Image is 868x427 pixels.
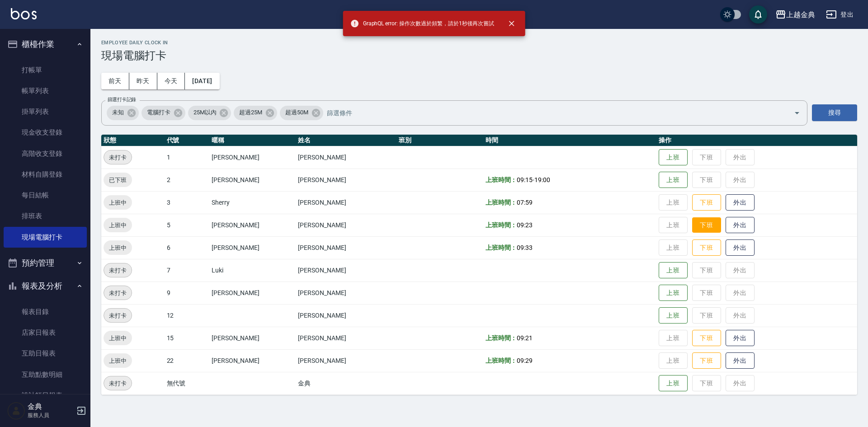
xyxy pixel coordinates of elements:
[659,149,688,166] button: 上班
[726,352,755,369] button: 外出
[104,379,132,388] span: 未打卡
[142,108,176,117] span: 電腦打卡
[165,236,209,259] td: 6
[165,304,209,327] td: 12
[517,199,533,206] span: 07:59
[483,169,656,191] td: -
[209,146,296,169] td: [PERSON_NAME]
[4,301,87,322] a: 報表目錄
[659,375,688,392] button: 上班
[165,327,209,349] td: 15
[209,191,296,214] td: Sherry
[486,176,517,183] b: 上班時間：
[822,6,857,23] button: 登出
[659,262,688,279] button: 上班
[296,327,396,349] td: [PERSON_NAME]
[104,153,132,162] span: 未打卡
[104,288,132,298] span: 未打卡
[129,73,157,89] button: 昨天
[165,259,209,282] td: 7
[296,372,396,394] td: 金典
[517,176,533,183] span: 09:15
[209,349,296,372] td: [PERSON_NAME]
[296,349,396,372] td: [PERSON_NAME]
[104,311,132,320] span: 未打卡
[656,135,857,146] th: 操作
[692,330,721,347] button: 下班
[28,402,74,411] h5: 金典
[692,239,721,256] button: 下班
[296,135,396,146] th: 姓名
[104,333,132,343] span: 上班中
[659,172,688,188] button: 上班
[659,307,688,324] button: 上班
[749,5,767,23] button: save
[4,143,87,164] a: 高階收支登錄
[790,106,804,120] button: Open
[101,135,165,146] th: 狀態
[726,239,755,256] button: 外出
[108,96,136,103] label: 篩選打卡記錄
[4,101,87,122] a: 掛單列表
[188,108,222,117] span: 25M以內
[157,73,185,89] button: 今天
[517,357,533,364] span: 09:29
[185,73,219,89] button: [DATE]
[4,385,87,406] a: 設計師日報表
[4,80,87,101] a: 帳單列表
[786,9,815,20] div: 上越金典
[396,135,483,146] th: 班別
[188,106,231,120] div: 25M以內
[4,251,87,275] button: 預約管理
[165,214,209,236] td: 5
[486,357,517,364] b: 上班時間：
[296,304,396,327] td: [PERSON_NAME]
[296,236,396,259] td: [PERSON_NAME]
[692,352,721,369] button: 下班
[209,282,296,304] td: [PERSON_NAME]
[104,266,132,275] span: 未打卡
[209,236,296,259] td: [PERSON_NAME]
[296,259,396,282] td: [PERSON_NAME]
[486,221,517,229] b: 上班時間：
[726,194,755,211] button: 外出
[104,221,132,230] span: 上班中
[350,19,495,28] span: GraphQL error: 操作次數過於頻繁，請於1秒後再次嘗試
[101,49,857,62] h3: 現場電腦打卡
[296,191,396,214] td: [PERSON_NAME]
[165,169,209,191] td: 2
[104,175,132,185] span: 已下班
[534,176,550,183] span: 19:00
[104,356,132,366] span: 上班中
[692,217,721,233] button: 下班
[4,122,87,143] a: 現金收支登錄
[4,33,87,56] button: 櫃檯作業
[104,198,132,207] span: 上班中
[28,411,74,419] p: 服務人員
[209,214,296,236] td: [PERSON_NAME]
[726,330,755,347] button: 外出
[165,191,209,214] td: 3
[296,169,396,191] td: [PERSON_NAME]
[234,108,268,117] span: 超過25M
[101,40,857,46] h2: Employee Daily Clock In
[209,327,296,349] td: [PERSON_NAME]
[7,402,25,420] img: Person
[486,199,517,206] b: 上班時間：
[280,108,314,117] span: 超過50M
[101,73,129,89] button: 前天
[107,108,129,117] span: 未知
[4,206,87,226] a: 排班表
[812,104,857,121] button: 搜尋
[486,334,517,342] b: 上班時間：
[325,105,778,121] input: 篩選條件
[4,227,87,248] a: 現場電腦打卡
[165,372,209,394] td: 無代號
[4,164,87,185] a: 材料自購登錄
[4,60,87,80] a: 打帳單
[501,14,521,33] button: close
[4,185,87,206] a: 每日結帳
[209,259,296,282] td: Luki
[296,214,396,236] td: [PERSON_NAME]
[234,106,277,120] div: 超過25M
